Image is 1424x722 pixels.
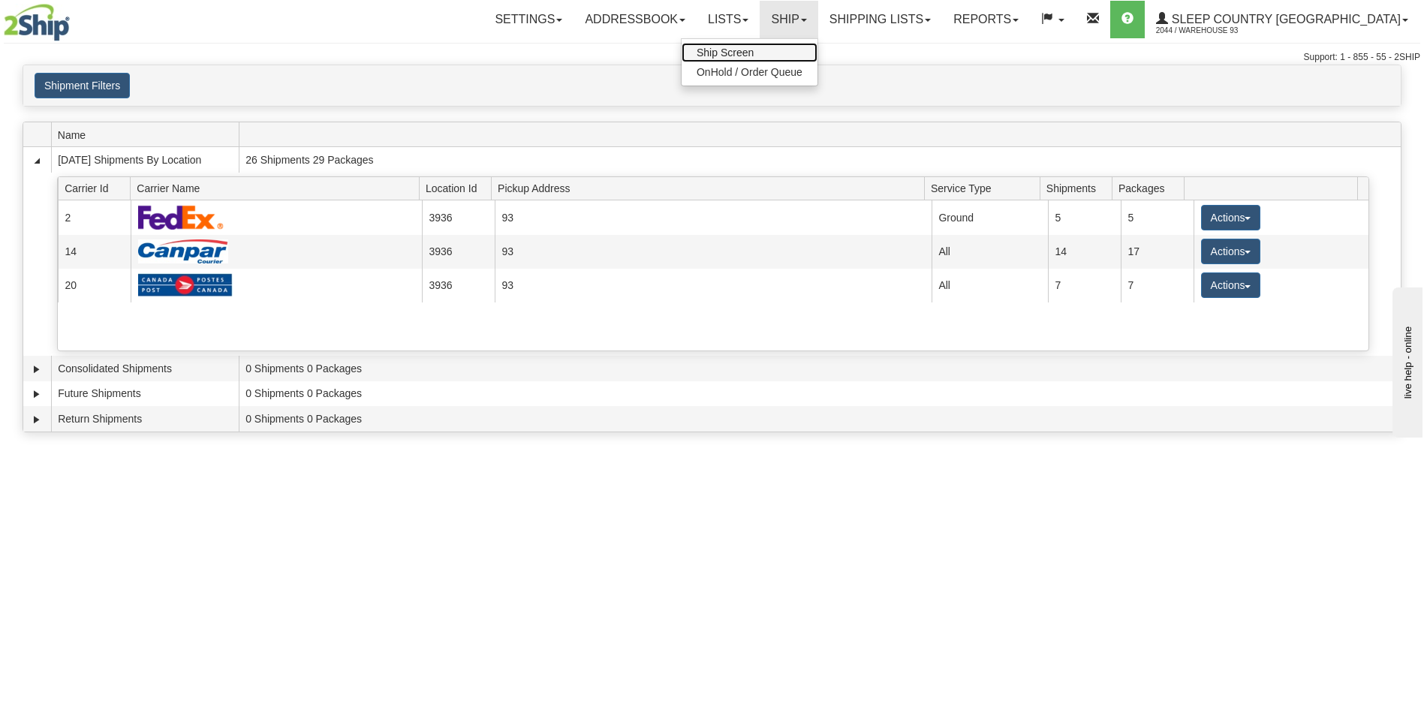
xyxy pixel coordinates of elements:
td: 0 Shipments 0 Packages [239,406,1401,432]
span: Packages [1118,176,1185,200]
td: Consolidated Shipments [51,356,239,381]
span: Pickup Address [498,176,924,200]
td: 2 [58,200,131,234]
td: 14 [1048,235,1121,269]
span: Name [58,123,239,146]
td: 7 [1121,269,1194,302]
a: Expand [29,412,44,427]
td: 3936 [422,200,495,234]
span: Ship Screen [697,47,754,59]
img: Canada Post [138,273,233,297]
a: Addressbook [574,1,697,38]
a: Settings [483,1,574,38]
a: Expand [29,387,44,402]
a: Shipping lists [818,1,942,38]
span: OnHold / Order Queue [697,66,802,78]
iframe: chat widget [1389,284,1422,438]
td: 93 [495,200,932,234]
td: 14 [58,235,131,269]
a: Sleep Country [GEOGRAPHIC_DATA] 2044 / Warehouse 93 [1145,1,1419,38]
td: 5 [1121,200,1194,234]
span: Sleep Country [GEOGRAPHIC_DATA] [1168,13,1401,26]
td: 7 [1048,269,1121,302]
a: Ship Screen [682,43,817,62]
img: logo2044.jpg [4,4,70,41]
div: Support: 1 - 855 - 55 - 2SHIP [4,51,1420,64]
span: Carrier Id [65,176,131,200]
td: Future Shipments [51,381,239,407]
span: Location Id [426,176,492,200]
a: Lists [697,1,760,38]
td: 17 [1121,235,1194,269]
td: 93 [495,269,932,302]
td: All [932,235,1048,269]
td: All [932,269,1048,302]
td: Ground [932,200,1048,234]
td: 0 Shipments 0 Packages [239,356,1401,381]
span: 2044 / Warehouse 93 [1156,23,1269,38]
td: 3936 [422,235,495,269]
td: [DATE] Shipments By Location [51,147,239,173]
button: Shipment Filters [35,73,130,98]
img: Canpar [138,239,228,263]
div: live help - online [11,13,139,24]
button: Actions [1201,272,1261,298]
button: Actions [1201,239,1261,264]
a: Ship [760,1,817,38]
a: OnHold / Order Queue [682,62,817,82]
span: Service Type [931,176,1040,200]
a: Collapse [29,153,44,168]
td: 20 [58,269,131,302]
a: Expand [29,362,44,377]
span: Carrier Name [137,176,419,200]
img: FedEx Express® [138,205,224,230]
button: Actions [1201,205,1261,230]
td: 5 [1048,200,1121,234]
a: Reports [942,1,1030,38]
td: Return Shipments [51,406,239,432]
td: 26 Shipments 29 Packages [239,147,1401,173]
td: 0 Shipments 0 Packages [239,381,1401,407]
span: Shipments [1046,176,1112,200]
td: 93 [495,235,932,269]
td: 3936 [422,269,495,302]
